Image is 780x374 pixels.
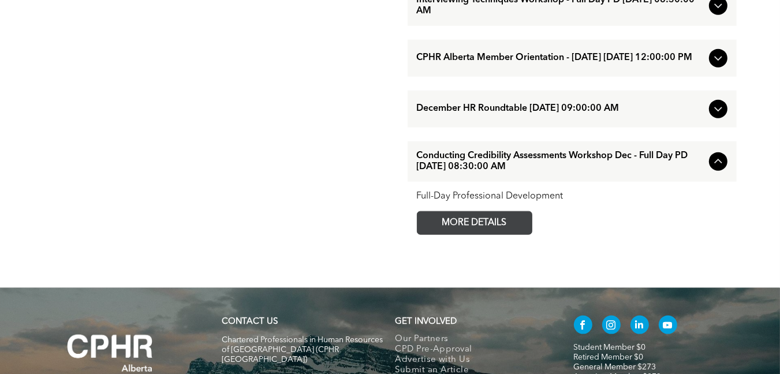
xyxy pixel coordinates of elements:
span: December HR Roundtable [DATE] 09:00:00 AM [417,103,704,114]
a: MORE DETAILS [417,211,532,235]
a: General Member $273 [574,363,656,371]
a: Student Member $0 [574,343,646,351]
span: MORE DETAILS [429,212,520,234]
a: Retired Member $0 [574,353,644,361]
a: Advertise with Us [395,355,550,365]
span: CPHR Alberta Member Orientation - [DATE] [DATE] 12:00:00 PM [417,53,704,63]
span: GET INVOLVED [395,317,457,326]
a: CPD Pre-Approval [395,345,550,355]
a: Our Partners [395,334,550,345]
span: Conducting Credibility Assessments Workshop Dec - Full Day PD [DATE] 08:30:00 AM [417,151,704,173]
a: facebook [574,316,592,337]
span: Chartered Professionals in Human Resources of [GEOGRAPHIC_DATA] (CPHR [GEOGRAPHIC_DATA]) [222,336,383,364]
a: linkedin [630,316,649,337]
a: CONTACT US [222,317,278,326]
a: instagram [602,316,621,337]
a: youtube [659,316,677,337]
div: Full-Day Professional Development [417,191,727,202]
